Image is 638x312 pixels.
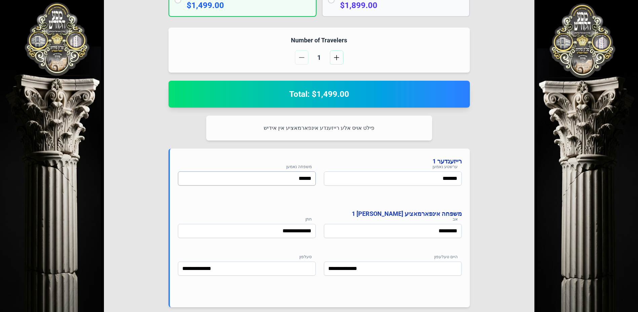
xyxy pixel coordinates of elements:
[177,36,462,45] h4: Number of Travelers
[214,124,424,132] p: פילט אויס אלע רייזענדע אינפארמאציע אין אידיש
[311,53,327,62] span: 1
[178,209,462,219] h4: משפחה אינפארמאציע [PERSON_NAME] 1
[177,89,462,100] h2: Total: $1,499.00
[178,157,462,166] h4: רייזענדער 1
